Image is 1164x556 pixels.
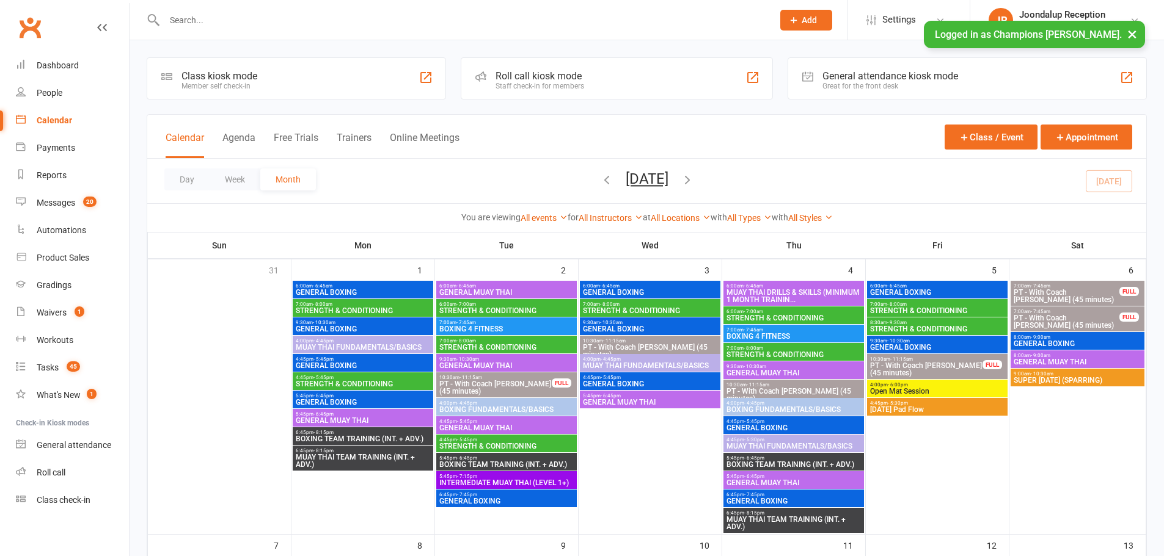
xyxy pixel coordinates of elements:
span: 8:30am [869,320,1005,325]
span: 6:45pm [295,448,431,453]
span: 4:45pm [295,356,431,362]
a: People [16,79,129,107]
input: Search... [161,12,764,29]
span: 1 [75,306,84,317]
span: - 6:00pm [888,382,908,388]
span: 6:00am [726,283,862,289]
span: PT - With Coach [PERSON_NAME] (45 minutes) [582,344,718,358]
div: 11 [843,535,865,555]
span: MUAY THAI DRILLS & SKILLS (MINIMUM 1 MONTH TRAININ... [726,289,862,303]
span: STRENGTH & CONDITIONING [439,344,574,351]
span: - 8:00am [313,301,332,307]
span: STRENGTH & CONDITIONING [439,442,574,450]
span: 7:00am [1013,309,1120,314]
span: 7:00am [295,301,431,307]
span: MUAY THAI TEAM TRAINING (INT. + ADV.) [295,453,431,468]
a: General attendance kiosk mode [16,431,129,459]
span: 4:00pm [869,382,1005,388]
span: - 5:30pm [888,400,908,406]
span: - 6:45am [887,283,907,289]
div: Calendar [37,115,72,125]
a: Class kiosk mode [16,486,129,514]
span: GENERAL BOXING [582,380,718,388]
span: - 6:45pm [744,474,764,479]
span: - 7:45am [1031,309,1050,314]
span: 20 [83,197,97,207]
div: Reports [37,170,67,180]
div: Joondalup Reception [1019,9,1130,20]
span: - 11:15am [459,375,482,380]
span: - 5:45pm [457,437,477,442]
span: - 5:45pm [601,375,621,380]
span: - 6:45pm [744,455,764,461]
span: 4:00pm [295,338,431,344]
span: GENERAL MUAY THAI [726,479,862,486]
span: 7:00am [439,320,574,325]
div: Automations [37,225,86,235]
span: - 6:45am [313,283,332,289]
span: - 5:45pm [313,356,334,362]
span: - 7:00am [744,309,763,314]
button: × [1121,21,1143,47]
span: MUAY THAI FUNDAMENTALS/BASICS [726,442,862,450]
span: - 6:45pm [457,455,477,461]
th: Wed [579,233,722,258]
div: 1 [417,259,434,280]
span: - 10:30am [887,338,910,344]
div: JR [989,8,1013,32]
a: All Locations [651,213,711,223]
button: Calendar [166,132,204,158]
span: - 4:45pm [313,338,334,344]
span: - 4:45pm [457,400,477,406]
span: GENERAL MUAY THAI [439,362,574,369]
span: GENERAL MUAY THAI [439,289,574,296]
div: FULL [983,360,1002,369]
div: Gradings [37,280,71,290]
span: - 6:45am [744,283,763,289]
div: 2 [561,259,578,280]
span: - 8:15pm [313,448,334,453]
span: 6:45pm [295,430,431,435]
span: 8:00am [1013,353,1142,358]
span: 7:00am [726,345,862,351]
div: Dashboard [37,60,79,70]
span: BOXING TEAM TRAINING (INT. + ADV.) [726,461,862,468]
div: 8 [417,535,434,555]
span: GENERAL BOXING [295,399,431,406]
span: - 6:45pm [313,393,334,399]
span: STRENGTH & CONDITIONING [295,307,431,314]
a: Clubworx [15,12,45,43]
span: - 7:45am [1031,283,1050,289]
span: - 7:45pm [457,492,477,497]
span: 7:00am [439,338,574,344]
a: Calendar [16,107,129,134]
span: 7:00am [582,301,718,307]
div: Class check-in [37,495,90,505]
span: 6:00am [439,301,574,307]
span: PT - With Coach [PERSON_NAME] (45 minutes) [1013,289,1120,303]
span: - 5:30pm [744,437,764,442]
span: STRENGTH & CONDITIONING [439,307,574,314]
div: Member self check-in [181,82,257,90]
div: Waivers [37,308,67,317]
span: 4:45pm [869,400,1005,406]
span: - 9:00am [1031,334,1050,340]
div: Workouts [37,335,73,345]
div: 10 [700,535,722,555]
span: MUAY THAI TEAM TRAINING (INT. + ADV.) [726,516,862,530]
span: PT - With Coach [PERSON_NAME] (45 minutes) [726,388,862,402]
span: - 8:00am [887,301,907,307]
span: BOXING FUNDAMENTALS/BASICS [726,406,862,413]
th: Sun [148,233,291,258]
span: 5:45pm [582,393,718,399]
span: - 6:45pm [601,393,621,399]
span: - 7:45am [456,320,476,325]
div: 5 [992,259,1009,280]
span: MUAY THAI FUNDAMENTALS/BASICS [295,344,431,351]
span: - 10:30am [313,320,335,325]
span: - 5:45pm [744,419,764,424]
span: STRENGTH & CONDITIONING [869,307,1005,314]
span: INTERMEDIATE MUAY THAI (LEVEL 1+) [439,479,574,486]
span: - 9:30am [887,320,907,325]
a: Dashboard [16,52,129,79]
